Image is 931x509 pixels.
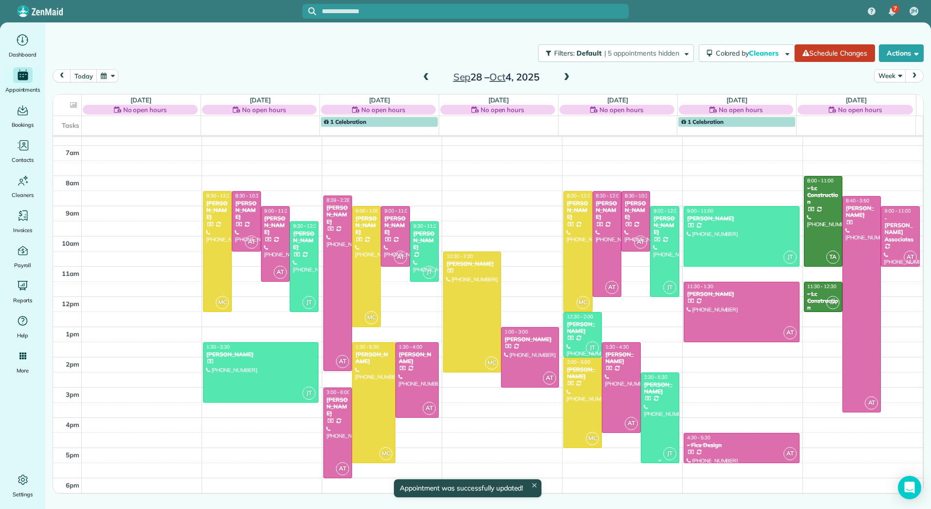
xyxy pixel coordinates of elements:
span: JT [663,281,676,294]
span: MC [485,356,498,370]
span: AT [394,251,407,264]
span: No open hours [838,105,882,115]
div: [PERSON_NAME] [206,200,229,221]
span: 1:30 - 3:30 [206,344,230,350]
span: JT [586,341,599,354]
div: [PERSON_NAME] [653,215,676,236]
span: AT [625,417,638,430]
div: [PERSON_NAME] [504,336,556,343]
span: 9:00 - 11:00 [884,208,911,214]
span: 8am [66,179,79,187]
span: Settings [13,489,33,499]
span: 11am [62,270,79,277]
span: 11:30 - 12:30 [807,283,837,290]
a: [DATE] [488,96,509,104]
span: TA [826,251,839,264]
span: 6pm [66,481,79,489]
span: MC [365,311,378,324]
span: 4:30 - 5:30 [687,434,710,441]
span: MC [216,296,229,309]
button: Filters: Default | 5 appointments hidden [538,44,693,62]
span: AT [634,235,647,249]
span: JH [911,7,917,15]
a: Schedule Changes [795,44,875,62]
span: JT [302,387,316,400]
div: - Lc Construction [807,291,839,312]
div: [PERSON_NAME] [206,351,316,358]
div: [PERSON_NAME] [845,205,878,219]
div: [PERSON_NAME] [355,215,378,236]
a: [DATE] [607,96,628,104]
span: MC [586,432,599,445]
div: - Fice Design [687,442,797,449]
span: 5pm [66,451,79,459]
span: 10:30 - 2:30 [447,253,473,259]
span: Appointments [5,85,40,95]
span: AT [783,326,797,339]
span: Cleaners [12,190,34,200]
span: 8:30 - 10:30 [235,193,261,199]
h2: 28 – 4, 2025 [435,72,557,82]
button: Week [874,69,906,82]
div: - Lc Construction [807,185,839,206]
a: [DATE] [130,96,151,104]
span: TA [826,296,839,309]
span: No open hours [599,105,643,115]
div: [PERSON_NAME] [605,351,637,365]
div: Appointment was successfully updated! [394,479,542,497]
span: Default [577,49,602,58]
a: Invoices [4,208,41,235]
a: [DATE] [726,96,747,104]
button: prev [53,69,71,82]
span: AT [336,462,349,475]
span: 1:30 - 4:00 [399,344,422,350]
span: 12:30 - 2:00 [567,313,593,320]
div: [PERSON_NAME] [566,321,599,335]
div: [PERSON_NAME] [326,396,349,417]
span: JT [783,251,797,264]
span: 2:00 - 5:00 [567,359,590,365]
div: [PERSON_NAME] [566,366,599,380]
div: [PERSON_NAME] [687,215,797,222]
span: 3pm [66,391,79,398]
span: 9am [66,209,79,217]
a: Reports [4,278,41,305]
span: 8:39 - 2:28 [327,197,350,203]
span: Help [17,331,29,340]
span: Invoices [13,225,33,235]
span: 4pm [66,421,79,429]
span: | 5 appointments hidden [604,49,679,58]
span: 9:00 - 1:00 [355,208,379,214]
span: AT [336,355,349,368]
span: 11:30 - 1:30 [687,283,713,290]
span: More [17,366,29,375]
span: AT [274,266,287,279]
button: next [905,69,924,82]
span: 1pm [66,330,79,338]
span: No open hours [719,105,763,115]
span: No open hours [242,105,286,115]
a: Filters: Default | 5 appointments hidden [533,44,693,62]
span: 10am [62,239,79,247]
a: [DATE] [846,96,867,104]
a: Payroll [4,243,41,270]
span: 1 Celebration [324,118,366,125]
span: Bookings [12,120,34,130]
div: [PERSON_NAME] [624,200,647,221]
button: Actions [879,44,924,62]
span: 1:00 - 3:00 [504,329,528,335]
div: [PERSON_NAME] [264,215,287,236]
span: 1:30 - 5:30 [355,344,379,350]
span: AT [543,372,556,385]
div: [PERSON_NAME] [384,215,407,236]
a: Settings [4,472,41,499]
span: Dashboard [9,50,37,59]
span: AT [783,447,797,460]
span: 9:30 - 11:30 [413,223,440,229]
div: 7 unread notifications [882,1,902,22]
a: Contacts [4,137,41,165]
span: No open hours [123,105,167,115]
div: [PERSON_NAME] [566,200,589,221]
a: Dashboard [4,32,41,59]
div: [PERSON_NAME] [326,204,349,225]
